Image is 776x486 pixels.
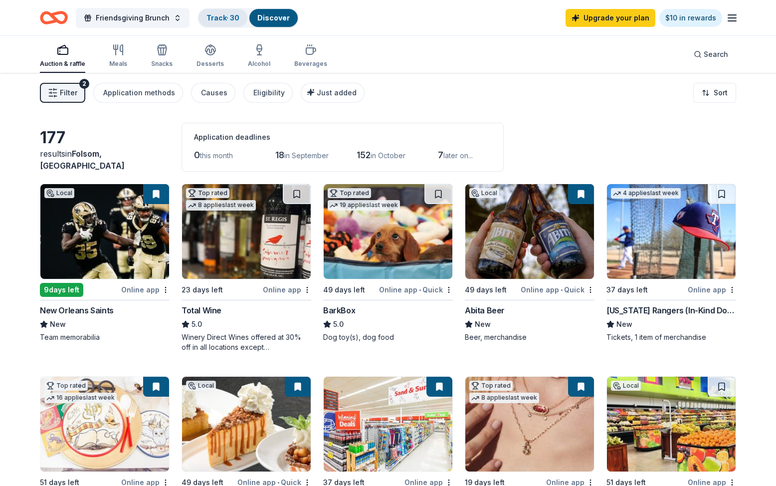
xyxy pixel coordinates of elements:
div: 16 applies last week [44,393,117,403]
span: New [50,318,66,330]
span: Sort [714,87,728,99]
button: Alcohol [248,40,270,73]
span: Just added [317,88,357,97]
img: Image for Kendra Scott [465,377,594,472]
div: Top rated [328,188,371,198]
div: Winery Direct Wines offered at 30% off in all locations except [GEOGRAPHIC_DATA], [GEOGRAPHIC_DAT... [182,332,311,352]
a: Discover [257,13,290,22]
button: Eligibility [243,83,293,103]
div: Online app Quick [521,283,594,296]
button: Meals [109,40,127,73]
span: New [616,318,632,330]
div: Meals [109,60,127,68]
button: Track· 30Discover [197,8,299,28]
img: Image for Copeland's of New Orleans [182,377,311,472]
div: 49 days left [323,284,365,296]
span: • [419,286,421,294]
div: Local [186,381,216,391]
span: • [561,286,563,294]
div: 2 [79,79,89,89]
span: New [475,318,491,330]
div: Local [469,188,499,198]
button: Application methods [93,83,183,103]
div: Application deadlines [194,131,491,143]
div: 8 applies last week [186,200,256,211]
span: later on... [443,151,473,160]
img: Image for Abita Beer [465,184,594,279]
div: Beer, merchandise [465,332,594,342]
span: Folsom, [GEOGRAPHIC_DATA] [40,149,125,171]
img: Image for Total Wine [182,184,311,279]
div: Snacks [151,60,173,68]
div: Online app [121,283,170,296]
div: Local [44,188,74,198]
div: 49 days left [465,284,507,296]
div: Abita Beer [465,304,505,316]
button: Just added [301,83,365,103]
a: Image for Total WineTop rated8 applieslast week23 days leftOnline appTotal Wine5.0Winery Direct W... [182,184,311,352]
span: in October [371,151,405,160]
div: Desserts [196,60,224,68]
div: Auction & raffle [40,60,85,68]
img: Image for BarkBox [324,184,452,279]
img: Image for Texas Rangers (In-Kind Donation) [607,184,736,279]
span: in [40,149,125,171]
div: Online app [688,283,736,296]
a: Image for BarkBoxTop rated19 applieslast week49 days leftOnline app•QuickBarkBox5.0Dog toy(s), do... [323,184,453,342]
div: New Orleans Saints [40,304,114,316]
div: Online app Quick [379,283,453,296]
div: Total Wine [182,304,221,316]
div: Team memorabilia [40,332,170,342]
div: Dog toy(s), dog food [323,332,453,342]
div: Top rated [186,188,229,198]
img: Image for Ideal Market [607,377,736,472]
button: Beverages [294,40,327,73]
div: 9 days left [40,283,83,297]
div: 177 [40,128,170,148]
div: [US_STATE] Rangers (In-Kind Donation) [606,304,736,316]
div: 37 days left [606,284,648,296]
div: Eligibility [253,87,285,99]
div: 23 days left [182,284,223,296]
img: Image for New Orleans Saints [40,184,169,279]
div: Online app [263,283,311,296]
div: Alcohol [248,60,270,68]
span: Friendsgiving Brunch [96,12,170,24]
button: Search [686,44,736,64]
button: Snacks [151,40,173,73]
a: Home [40,6,68,29]
div: BarkBox [323,304,355,316]
button: Causes [191,83,235,103]
button: Auction & raffle [40,40,85,73]
a: Image for New Orleans SaintsLocal9days leftOnline appNew Orleans SaintsNewTeam memorabilia [40,184,170,342]
div: Top rated [44,381,88,391]
div: Top rated [469,381,513,391]
div: Causes [201,87,227,99]
span: 18 [275,150,284,160]
a: Image for Texas Rangers (In-Kind Donation)4 applieslast week37 days leftOnline app[US_STATE] Rang... [606,184,736,342]
span: 152 [357,150,371,160]
div: results [40,148,170,172]
div: Local [611,381,641,391]
div: 19 applies last week [328,200,400,211]
div: Beverages [294,60,327,68]
div: 8 applies last week [469,393,539,403]
div: Tickets, 1 item of merchandise [606,332,736,342]
span: Search [704,48,728,60]
button: Friendsgiving Brunch [76,8,190,28]
a: $10 in rewards [659,9,722,27]
span: this month [200,151,233,160]
button: Filter2 [40,83,85,103]
span: 0 [194,150,200,160]
button: Desserts [196,40,224,73]
div: 4 applies last week [611,188,681,199]
span: in September [284,151,329,160]
span: Filter [60,87,77,99]
button: Sort [693,83,736,103]
span: 7 [438,150,443,160]
a: Upgrade your plan [566,9,655,27]
a: Track· 30 [206,13,239,22]
span: 5.0 [192,318,202,330]
div: Application methods [103,87,175,99]
span: 5.0 [333,318,344,330]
